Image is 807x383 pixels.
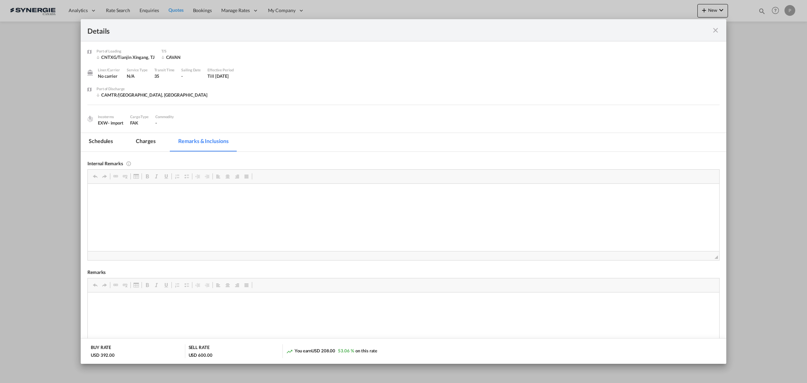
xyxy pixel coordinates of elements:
div: No carrier [98,73,120,79]
a: Align Right [232,281,242,289]
a: Justify [242,281,251,289]
a: Centre [223,172,232,181]
div: USD 392.00 [91,352,115,358]
a: Undo (Ctrl+Z) [90,281,100,289]
div: CAVAN [161,54,215,60]
a: Insert/Remove Bulleted List [182,281,191,289]
md-pagination-wrapper: Use the left and right arrow keys to navigate between tabs [81,133,243,151]
a: Underline (Ctrl+U) [161,281,171,289]
a: Align Left [214,281,223,289]
div: BUY RATE [91,344,111,352]
a: Table [131,172,141,181]
div: FAK [130,120,149,126]
div: EXW [98,120,123,126]
a: Align Right [232,172,242,181]
div: Liner/Carrier [98,67,120,73]
a: Redo (Ctrl+Y) [100,172,109,181]
div: Internal Remarks [87,160,720,166]
a: Align Left [214,172,223,181]
a: Centre [223,281,232,289]
a: Increase Indent [202,172,212,181]
md-dialog: Port of Loading ... [81,19,726,364]
a: Table [131,281,141,289]
div: - [181,73,201,79]
md-tab-item: Schedules [81,133,121,151]
a: Redo (Ctrl+Y) [100,281,109,289]
div: Port of Loading [97,48,155,54]
md-icon: This remarks only visible for internal user and will not be printed on Quote PDF [126,160,131,166]
div: 35 [154,73,175,79]
a: Insert/Remove Bulleted List [182,172,191,181]
div: Incoterms [98,114,123,120]
a: Link (Ctrl+K) [111,172,120,181]
a: Decrease Indent [193,172,202,181]
div: Till 20 Sep 2025 [207,73,229,79]
a: Insert/Remove Numbered List [172,172,182,181]
md-tab-item: Remarks & Inclusions [170,133,236,151]
md-tab-item: Charges [128,133,163,151]
md-icon: icon-close fg-AAA8AD m-0 cursor [712,26,720,34]
a: Link (Ctrl+K) [111,281,120,289]
span: 53.06 % [338,348,354,353]
div: Service Type [127,67,148,73]
a: Italic (Ctrl+I) [152,281,161,289]
div: Commodity [155,114,174,120]
div: USD 600.00 [189,352,213,358]
iframe: Editor, editor4 [88,292,719,360]
span: Resize [715,255,718,259]
a: Italic (Ctrl+I) [152,172,161,181]
a: Unlink [120,281,130,289]
img: cargo.png [86,115,94,123]
iframe: Editor, editor6 [88,184,719,251]
div: - import [108,120,123,126]
div: CNTXG/Tianjin Xingang, TJ [97,54,155,60]
div: SELL RATE [189,344,209,352]
div: Details [87,26,656,34]
div: Sailing Date [181,67,201,73]
div: Effective Period [207,67,233,73]
a: Undo (Ctrl+Z) [90,172,100,181]
div: Cargo Type [130,114,149,120]
div: Remarks [87,269,720,275]
a: Increase Indent [202,281,212,289]
md-icon: icon-trending-up [286,348,293,355]
div: You earn on this rate [286,348,377,355]
div: Transit Time [154,67,175,73]
div: CAMTR/Montreal, QC [97,92,207,98]
div: Port of Discharge [97,86,207,92]
a: Justify [242,172,251,181]
a: Bold (Ctrl+B) [143,281,152,289]
a: Unlink [120,172,130,181]
div: T/S [161,48,215,54]
a: Decrease Indent [193,281,202,289]
a: Insert/Remove Numbered List [172,281,182,289]
a: Underline (Ctrl+U) [161,172,171,181]
span: USD 208.00 [311,348,335,353]
a: Bold (Ctrl+B) [143,172,152,181]
span: - [155,120,157,126]
span: N/A [127,73,134,79]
